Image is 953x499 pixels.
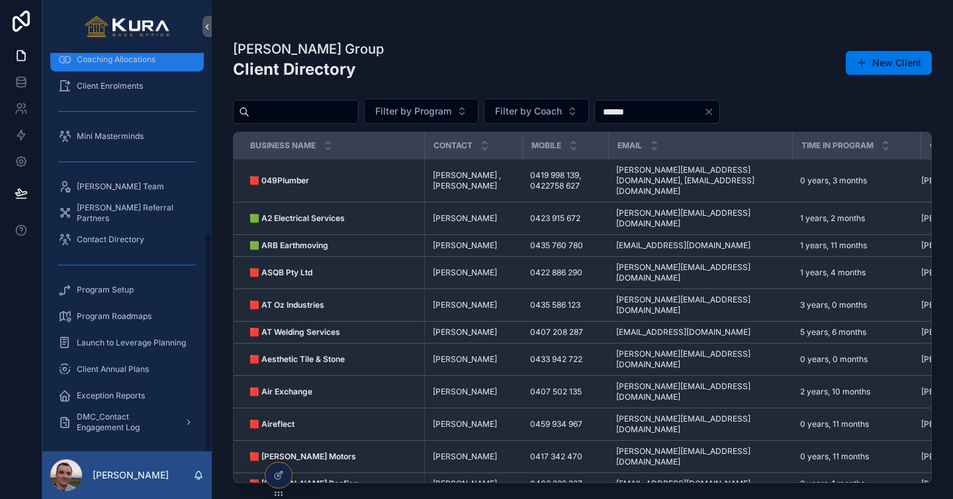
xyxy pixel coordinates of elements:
[50,48,204,71] a: Coaching Allocations
[50,124,204,148] a: Mini Masterminds
[800,354,913,365] a: 0 years, 0 months
[531,140,561,151] span: Mobile
[530,386,600,397] a: 0407 502 135
[616,327,750,338] span: [EMAIL_ADDRESS][DOMAIN_NAME]
[250,140,316,151] span: Business Name
[77,234,144,245] span: Contact Directory
[530,451,600,462] a: 0417 342 470
[800,386,913,397] a: 2 years, 10 months
[250,213,345,223] strong: 🟩 A2 Electrical Services
[77,311,152,322] span: Program Roadmaps
[433,300,515,310] a: [PERSON_NAME]
[50,74,204,98] a: Client Enrolments
[433,240,515,251] a: [PERSON_NAME]
[433,327,497,338] span: [PERSON_NAME]
[530,267,582,278] span: 0422 886 290
[250,451,356,461] strong: 🟥 [PERSON_NAME] Motors
[616,262,784,283] a: [PERSON_NAME][EMAIL_ADDRESS][DOMAIN_NAME]
[530,300,600,310] a: 0435 586 123
[50,410,204,434] a: DMC_Contact Engagement Log
[250,175,309,185] strong: 🟥 049Plumber
[433,419,515,430] a: [PERSON_NAME]
[50,331,204,355] a: Launch to Leverage Planning
[433,170,515,191] a: [PERSON_NAME] , [PERSON_NAME]
[433,354,497,365] span: [PERSON_NAME]
[433,451,497,462] span: [PERSON_NAME]
[800,267,913,278] a: 1 years, 4 months
[800,213,865,224] span: 1 years, 2 months
[800,213,913,224] a: 1 years, 2 months
[433,386,515,397] a: [PERSON_NAME]
[530,300,580,310] span: 0435 586 123
[616,381,784,402] a: [PERSON_NAME][EMAIL_ADDRESS][DOMAIN_NAME]
[800,300,913,310] a: 3 years, 0 months
[433,451,515,462] a: [PERSON_NAME]
[617,140,642,151] span: Email
[77,81,143,91] span: Client Enrolments
[50,175,204,199] a: [PERSON_NAME] Team
[616,295,784,316] a: [PERSON_NAME][EMAIL_ADDRESS][DOMAIN_NAME]
[616,349,784,370] a: [PERSON_NAME][EMAIL_ADDRESS][DOMAIN_NAME]
[250,354,345,364] strong: 🟥 Aesthetic Tile & Stone
[495,105,562,118] span: Filter by Coach
[250,386,416,397] a: 🟥 Air Exchange
[616,240,784,251] a: [EMAIL_ADDRESS][DOMAIN_NAME]
[250,327,416,338] a: 🟥 AT Welding Services
[616,165,784,197] a: [PERSON_NAME][EMAIL_ADDRESS][DOMAIN_NAME], [EMAIL_ADDRESS][DOMAIN_NAME]
[77,412,173,433] span: DMC_Contact Engagement Log
[233,40,384,58] h1: [PERSON_NAME] Group
[433,267,515,278] a: [PERSON_NAME]
[433,213,515,224] a: [PERSON_NAME]
[250,386,312,396] strong: 🟥 Air Exchange
[250,354,416,365] a: 🟥 Aesthetic Tile & Stone
[530,419,582,430] span: 0459 934 967
[250,267,416,278] a: 🟥 ASQB Pty Ltd
[616,208,784,229] span: [PERSON_NAME][EMAIL_ADDRESS][DOMAIN_NAME]
[250,451,416,462] a: 🟥 [PERSON_NAME] Motors
[77,54,156,65] span: Coaching Allocations
[530,267,600,278] a: 0422 886 290
[77,285,134,295] span: Program Setup
[616,446,784,467] span: [PERSON_NAME][EMAIL_ADDRESS][DOMAIN_NAME]
[433,386,497,397] span: [PERSON_NAME]
[530,213,600,224] a: 0423 915 672
[250,419,295,429] strong: 🟥 Aireflect
[250,478,416,489] a: 🟥 [PERSON_NAME] Roofing
[250,240,328,250] strong: 🟩 ARB Earthmoving
[50,228,204,251] a: Contact Directory
[250,300,324,310] strong: 🟥 AT Oz Industries
[616,414,784,435] a: [PERSON_NAME][EMAIL_ADDRESS][DOMAIN_NAME]
[530,354,582,365] span: 0433 942 722
[250,240,416,251] a: 🟩 ARB Earthmoving
[800,300,867,310] span: 3 years, 0 months
[433,267,497,278] span: [PERSON_NAME]
[530,354,600,365] a: 0433 942 722
[800,419,869,430] span: 0 years, 11 months
[846,51,932,75] a: New Client
[77,131,144,142] span: Mini Masterminds
[233,58,384,80] h2: Client Directory
[800,267,866,278] span: 1 years, 4 months
[800,419,913,430] a: 0 years, 11 months
[433,327,515,338] a: [PERSON_NAME]
[433,140,473,151] span: Contact
[530,451,582,462] span: 0417 342 470
[50,384,204,408] a: Exception Reports
[530,170,600,191] a: 0419 998 139, 0422758 627
[801,140,874,151] span: Time in Program
[77,181,164,192] span: [PERSON_NAME] Team
[616,478,750,489] span: [EMAIL_ADDRESS][DOMAIN_NAME]
[364,99,478,124] button: Select Button
[800,478,913,489] a: 2 years, 1 months
[433,240,497,251] span: [PERSON_NAME]
[530,240,600,251] a: 0435 760 780
[530,478,582,489] span: 0403 222 327
[250,175,416,186] a: 🟥 049Plumber
[250,419,416,430] a: 🟥 Aireflect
